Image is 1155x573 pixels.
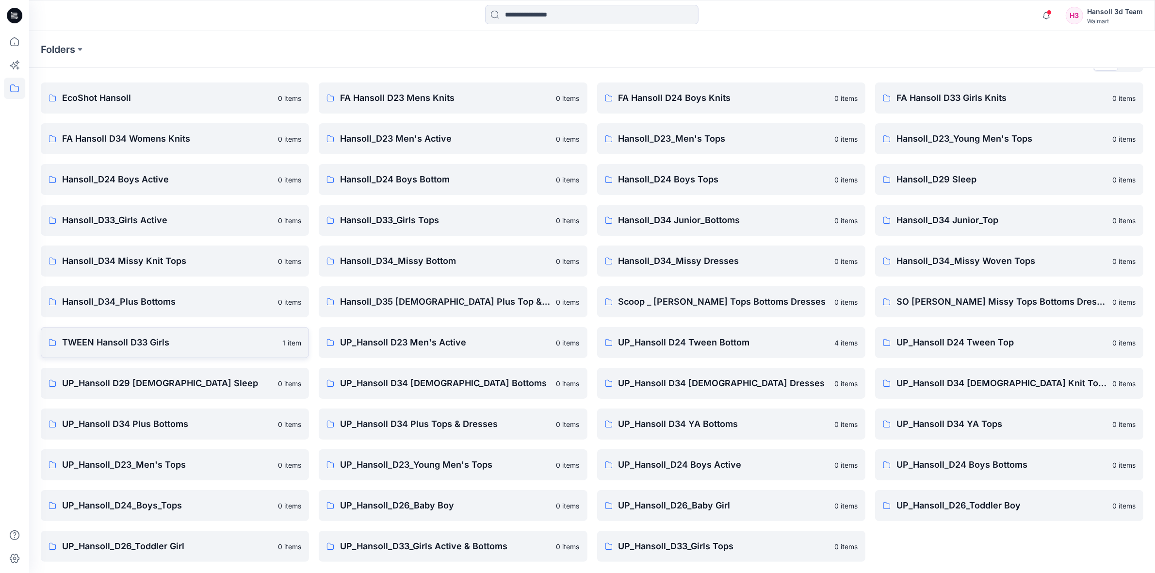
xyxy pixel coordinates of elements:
p: 0 items [556,378,580,389]
p: 0 items [1112,378,1136,389]
p: 0 items [1112,175,1136,185]
p: UP_Hansoll_D23_Young Men's Tops [340,458,550,472]
p: UP_Hansoll_D33_Girls Active & Bottoms [340,540,550,553]
p: 0 items [556,256,580,266]
p: Hansoll_D23_Men's Tops [618,132,829,146]
a: UP_Hansoll_D26_Baby Girl0 items [597,490,865,521]
p: 0 items [834,134,858,144]
a: Hansoll_D23 Men's Active0 items [319,123,587,154]
p: UP_Hansoll_D33_Girls Tops [618,540,829,553]
a: Hansoll_D24 Boys Bottom0 items [319,164,587,195]
p: Hansoll_D34_Missy Woven Tops [896,254,1106,268]
p: EcoShot Hansoll [62,91,272,105]
a: TWEEN Hansoll D33 Girls1 item [41,327,309,358]
p: Hansoll_D35 [DEMOGRAPHIC_DATA] Plus Top & Dresses [340,295,550,309]
p: UP_Hansoll_D23_Men's Tops [62,458,272,472]
p: 0 items [834,378,858,389]
a: SO [PERSON_NAME] Missy Tops Bottoms Dresses0 items [875,286,1143,317]
p: UP_Hansoll D34 Plus Bottoms [62,417,272,431]
p: 4 items [834,338,858,348]
a: Hansoll_D24 Boys Active0 items [41,164,309,195]
p: 0 items [556,501,580,511]
p: FA Hansoll D34 Womens Knits [62,132,272,146]
p: 0 items [834,93,858,103]
p: Hansoll_D23 Men's Active [340,132,550,146]
a: UP_Hansoll_D24 Boys Bottoms0 items [875,449,1143,480]
a: UP_Hansoll D24 Tween Bottom4 items [597,327,865,358]
a: Hansoll_D34_Plus Bottoms0 items [41,286,309,317]
a: UP_Hansoll D34 Plus Tops & Dresses0 items [319,409,587,440]
a: Hansoll_D34 Junior_Top0 items [875,205,1143,236]
p: Hansoll_D23_Young Men's Tops [896,132,1106,146]
p: Hansoll_D34 Junior_Top [896,213,1106,227]
a: UP_Hansoll D34 YA Tops0 items [875,409,1143,440]
p: 0 items [834,297,858,307]
p: 0 items [278,378,301,389]
p: UP_Hansoll D34 [DEMOGRAPHIC_DATA] Bottoms [340,377,550,390]
p: FA Hansoll D23 Mens Knits [340,91,550,105]
a: Scoop _ [PERSON_NAME] Tops Bottoms Dresses0 items [597,286,865,317]
p: 0 items [278,134,301,144]
p: 0 items [1112,297,1136,307]
p: Hansoll_D34 Missy Knit Tops [62,254,272,268]
p: UP_Hansoll D24 Tween Bottom [618,336,829,349]
p: Hansoll_D24 Boys Bottom [340,173,550,186]
p: 0 items [834,419,858,429]
a: UP_Hansoll_D24 Boys Active0 items [597,449,865,480]
p: Hansoll_D33_Girls Tops [340,213,550,227]
p: FA Hansoll D24 Boys Knits [618,91,829,105]
a: UP_Hansoll D23 Men's Active0 items [319,327,587,358]
a: Hansoll_D34 Missy Knit Tops0 items [41,246,309,277]
p: UP_Hansoll D34 [DEMOGRAPHIC_DATA] Dresses [618,377,829,390]
p: 0 items [834,460,858,470]
a: UP_Hansoll_D23_Young Men's Tops0 items [319,449,587,480]
a: FA Hansoll D23 Mens Knits0 items [319,82,587,114]
a: Folders [41,43,75,56]
a: Hansoll_D33_Girls Tops0 items [319,205,587,236]
p: 0 items [1112,134,1136,144]
a: Hansoll_D29 Sleep0 items [875,164,1143,195]
a: FA Hansoll D34 Womens Knits0 items [41,123,309,154]
p: TWEEN Hansoll D33 Girls [62,336,277,349]
a: UP_Hansoll_D33_Girls Active & Bottoms0 items [319,531,587,562]
a: UP_Hansoll_D33_Girls Tops0 items [597,531,865,562]
p: Scoop _ [PERSON_NAME] Tops Bottoms Dresses [618,295,829,309]
a: Hansoll_D34 Junior_Bottoms0 items [597,205,865,236]
a: UP_Hansoll D34 [DEMOGRAPHIC_DATA] Dresses0 items [597,368,865,399]
p: Hansoll_D24 Boys Tops [618,173,829,186]
p: 0 items [278,501,301,511]
p: UP_Hansoll_D24 Boys Bottoms [896,458,1106,472]
a: UP_Hansoll D34 [DEMOGRAPHIC_DATA] Knit Tops0 items [875,368,1143,399]
p: 0 items [556,297,580,307]
p: 0 items [556,175,580,185]
div: Hansoll 3d Team [1087,6,1143,17]
p: Hansoll_D34 Junior_Bottoms [618,213,829,227]
a: UP_Hansoll_D26_Toddler Girl0 items [41,531,309,562]
a: UP_Hansoll D34 Plus Bottoms0 items [41,409,309,440]
p: 0 items [278,93,301,103]
a: UP_Hansoll_D26_Baby Boy0 items [319,490,587,521]
p: 0 items [556,93,580,103]
p: UP_Hansoll_D26_Toddler Girl [62,540,272,553]
p: 0 items [834,215,858,226]
a: FA Hansoll D33 Girls Knits0 items [875,82,1143,114]
a: Hansoll_D23_Young Men's Tops0 items [875,123,1143,154]
p: UP_Hansoll D29 [DEMOGRAPHIC_DATA] Sleep [62,377,272,390]
a: UP_Hansoll_D26_Toddler Boy0 items [875,490,1143,521]
p: 0 items [278,215,301,226]
p: 0 items [556,215,580,226]
a: Hansoll_D33_Girls Active0 items [41,205,309,236]
a: UP_Hansoll_D24_Boys_Tops0 items [41,490,309,521]
p: Hansoll_D33_Girls Active [62,213,272,227]
a: UP_Hansoll D34 YA Bottoms0 items [597,409,865,440]
p: UP_Hansoll D34 YA Tops [896,417,1106,431]
p: UP_Hansoll_D24_Boys_Tops [62,499,272,512]
a: UP_Hansoll D24 Tween Top0 items [875,327,1143,358]
a: Hansoll_D34_Missy Dresses0 items [597,246,865,277]
p: Hansoll_D34_Missy Dresses [618,254,829,268]
p: Hansoll_D34_Plus Bottoms [62,295,272,309]
p: UP_Hansoll D23 Men's Active [340,336,550,349]
p: SO [PERSON_NAME] Missy Tops Bottoms Dresses [896,295,1106,309]
p: Hansoll_D34_Missy Bottom [340,254,550,268]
